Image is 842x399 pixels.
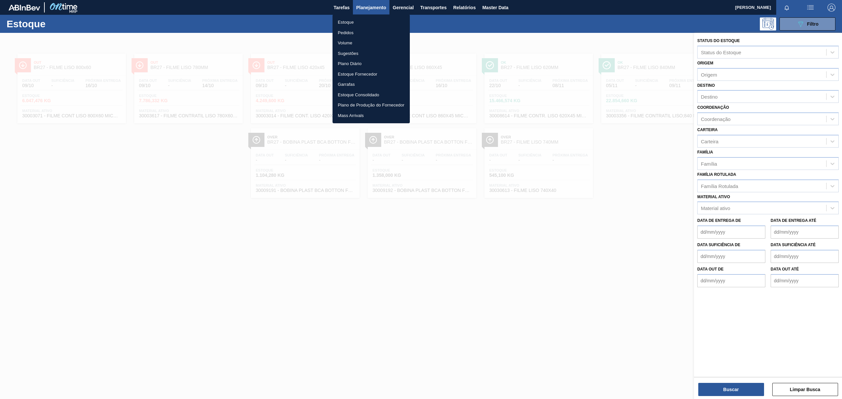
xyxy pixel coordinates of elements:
[333,100,410,110] a: Plano de Produção do Fornecedor
[333,69,410,80] a: Estoque Fornecedor
[333,79,410,90] a: Garrafas
[333,17,410,28] a: Estoque
[333,48,410,59] a: Sugestões
[333,38,410,48] a: Volume
[333,110,410,121] a: Mass Arrivals
[333,28,410,38] a: Pedidos
[333,90,410,100] a: Estoque Consolidado
[333,59,410,69] a: Plano Diário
